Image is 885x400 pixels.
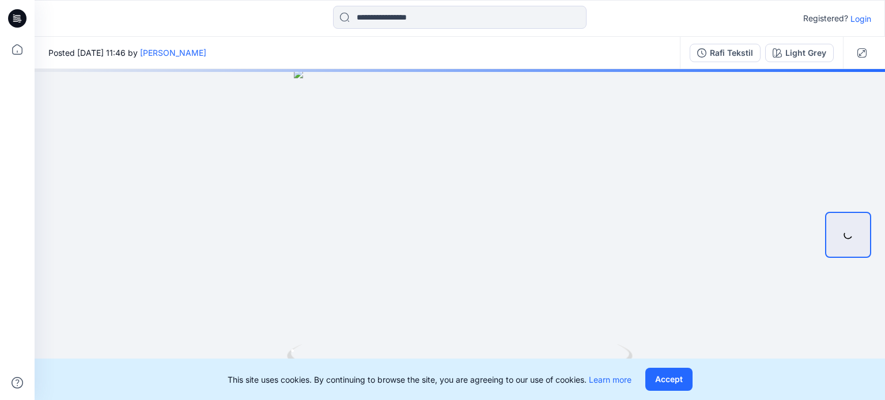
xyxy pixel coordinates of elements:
[803,12,848,25] p: Registered?
[140,48,206,58] a: [PERSON_NAME]
[690,44,761,62] button: Rafi Tekstil
[645,368,693,391] button: Accept
[785,47,826,59] div: Light Grey
[850,13,871,25] p: Login
[589,375,631,384] a: Learn more
[48,47,206,59] span: Posted [DATE] 11:46 by
[765,44,834,62] button: Light Grey
[710,47,753,59] div: Rafi Tekstil
[228,374,631,386] p: This site uses cookies. By continuing to browse the site, you are agreeing to our use of cookies.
